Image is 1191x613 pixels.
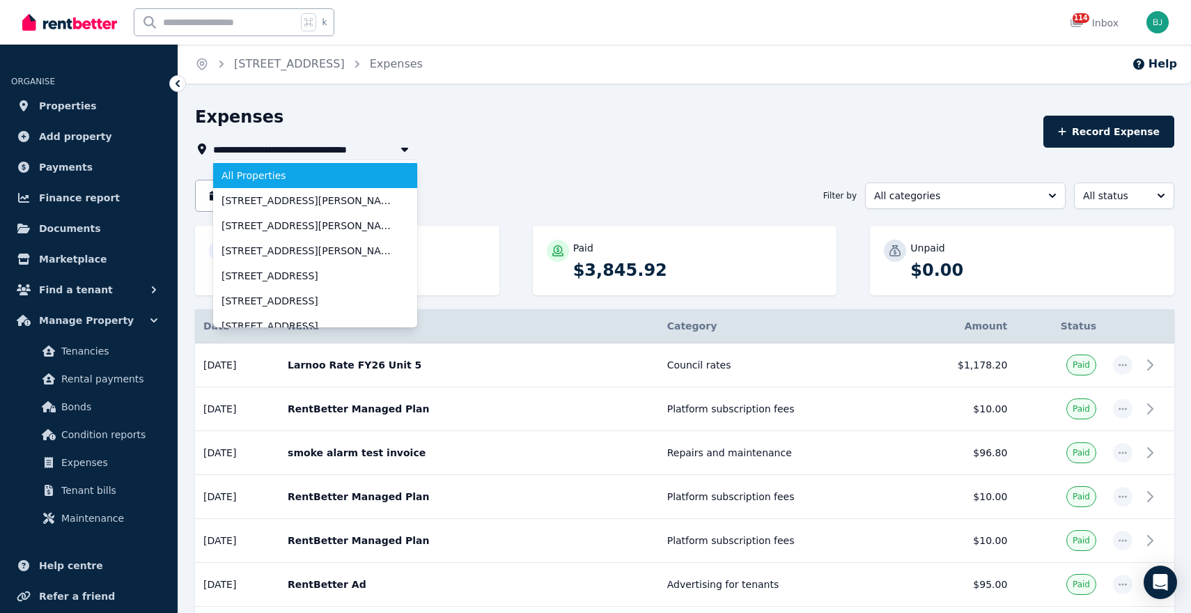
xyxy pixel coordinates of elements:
span: k [322,17,327,28]
a: Add property [11,123,166,150]
span: Filter by [823,190,857,201]
span: Paid [1073,535,1090,546]
img: RentBetter [22,12,117,33]
span: All Properties [221,169,392,183]
span: [STREET_ADDRESS][PERSON_NAME] [221,244,392,258]
td: $10.00 [903,475,1016,519]
a: Payments [11,153,166,181]
a: Rental payments [17,365,161,393]
a: Help centre [11,552,166,580]
a: Expenses [17,449,161,476]
span: Add property [39,128,112,145]
button: All status [1074,183,1174,209]
span: All status [1083,189,1146,203]
nav: Breadcrumb [178,45,439,84]
p: Larnoo Rate FY26 Unit 5 [288,358,651,372]
span: Paid [1073,359,1090,371]
p: $0.00 [910,259,1160,281]
span: 114 [1073,13,1089,23]
td: Platform subscription fees [659,387,903,431]
th: Status [1015,309,1105,343]
button: Record Expense [1043,116,1174,148]
img: Bom Jin [1146,11,1169,33]
span: Bonds [61,398,155,415]
span: Refer a friend [39,588,115,605]
span: Documents [39,220,101,237]
span: Expenses [61,454,155,471]
span: Paid [1073,403,1090,414]
td: $96.80 [903,431,1016,475]
button: Manage Property [11,306,166,334]
td: [DATE] [195,343,279,387]
a: Expenses [370,57,423,70]
p: smoke alarm test invoice [288,446,651,460]
p: Paid [573,241,593,255]
td: [DATE] [195,475,279,519]
button: Date filter [195,180,288,212]
td: Advertising for tenants [659,563,903,607]
td: Council rates [659,343,903,387]
button: Find a tenant [11,276,166,304]
span: Find a tenant [39,281,113,298]
td: $10.00 [903,387,1016,431]
th: Amount [903,309,1016,343]
td: [DATE] [195,431,279,475]
button: Help [1132,56,1177,72]
td: [DATE] [195,519,279,563]
a: Properties [11,92,166,120]
a: Maintenance [17,504,161,532]
p: RentBetter Managed Plan [288,490,651,504]
td: $1,178.20 [903,343,1016,387]
td: $95.00 [903,563,1016,607]
th: Date [195,309,279,343]
td: Repairs and maintenance [659,431,903,475]
td: [DATE] [195,563,279,607]
a: Refer a friend [11,582,166,610]
span: Manage Property [39,312,134,329]
div: Open Intercom Messenger [1144,566,1177,599]
span: Properties [39,98,97,114]
span: Finance report [39,189,120,206]
span: Tenant bills [61,482,155,499]
p: $3,845.92 [573,259,823,281]
span: [STREET_ADDRESS] [221,294,392,308]
p: RentBetter Managed Plan [288,402,651,416]
span: Marketplace [39,251,107,267]
td: Platform subscription fees [659,519,903,563]
span: Condition reports [61,426,155,443]
a: Tenancies [17,337,161,365]
a: Marketplace [11,245,166,273]
a: [STREET_ADDRESS] [234,57,345,70]
span: [STREET_ADDRESS][PERSON_NAME] [221,194,392,208]
td: Platform subscription fees [659,475,903,519]
h1: Expenses [195,106,283,128]
button: All categories [865,183,1066,209]
td: [DATE] [195,387,279,431]
span: [STREET_ADDRESS] [221,269,392,283]
span: Paid [1073,579,1090,590]
span: [STREET_ADDRESS][PERSON_NAME] [221,219,392,233]
span: Paid [1073,447,1090,458]
a: Bonds [17,393,161,421]
p: RentBetter Ad [288,577,651,591]
p: RentBetter Managed Plan [288,534,651,548]
span: Help centre [39,557,103,574]
span: Maintenance [61,510,155,527]
a: Finance report [11,184,166,212]
span: Rental payments [61,371,155,387]
span: ORGANISE [11,77,55,86]
a: Documents [11,215,166,242]
a: Tenant bills [17,476,161,504]
span: Payments [39,159,93,176]
th: Category [659,309,903,343]
th: Name [279,309,659,343]
span: Tenancies [61,343,155,359]
span: Paid [1073,491,1090,502]
span: All categories [874,189,1037,203]
a: Condition reports [17,421,161,449]
p: Unpaid [910,241,944,255]
td: $10.00 [903,519,1016,563]
span: [STREET_ADDRESS] [221,319,392,333]
div: Inbox [1070,16,1119,30]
